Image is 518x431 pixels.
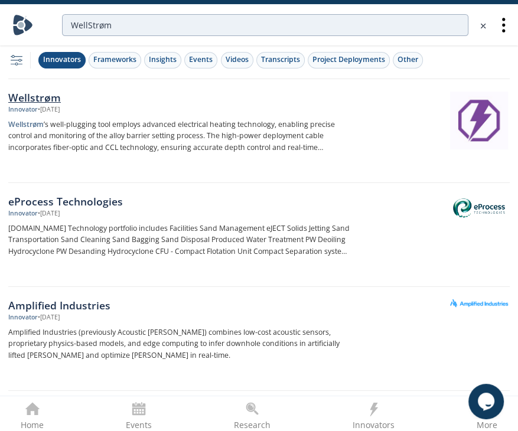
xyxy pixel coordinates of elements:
div: Amplified Industries [8,298,353,313]
a: eProcess Technologies Innovator •[DATE] [DOMAIN_NAME] Technology portfolio includes Facilities Sa... [8,183,510,287]
p: ’s well-plugging tool employs advanced electrical heating technology, enabling precise control an... [8,119,353,154]
iframe: chat widget [468,384,506,419]
img: Wellstrøm [450,92,508,149]
div: Frameworks [93,54,136,65]
div: Innovators [43,54,81,65]
img: eProcess Technologies [450,195,508,221]
div: Innovator [8,105,38,115]
img: Home [12,15,33,35]
div: Wellstrøm [8,90,353,105]
p: Amplified Industries (previously Acoustic [PERSON_NAME]) combines low-cost acoustic sensors, prop... [8,326,353,362]
strong: Wellstrøm [8,119,44,129]
a: Amplified Industries Innovator •[DATE] Amplified Industries (previously Acoustic [PERSON_NAME]) c... [8,287,510,391]
button: Innovators [38,52,86,68]
div: Innovator [8,313,38,322]
div: Innovator [8,209,38,218]
div: Other [398,54,418,65]
button: Events [184,52,217,68]
div: • [DATE] [38,209,60,218]
button: Project Deployments [308,52,390,68]
div: Videos [226,54,249,65]
button: Frameworks [89,52,141,68]
div: Events [189,54,213,65]
div: eProcess Technologies [8,194,353,209]
img: Amplified Industries [450,299,508,307]
div: • [DATE] [38,105,60,115]
a: Wellstrøm Innovator •[DATE] Wellstrøm’s well-plugging tool employs advanced electrical heating te... [8,79,510,183]
p: [DOMAIN_NAME] Technology portfolio includes Facilities Sand Management eJECT Solids Jetting Sand ... [8,223,353,258]
button: Videos [221,52,253,68]
div: Insights [149,54,177,65]
button: Transcripts [256,52,305,68]
button: Insights [144,52,181,68]
div: Transcripts [261,54,300,65]
div: Project Deployments [312,54,385,65]
input: Advanced Search [62,14,468,36]
button: Other [393,52,423,68]
div: • [DATE] [38,313,60,322]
